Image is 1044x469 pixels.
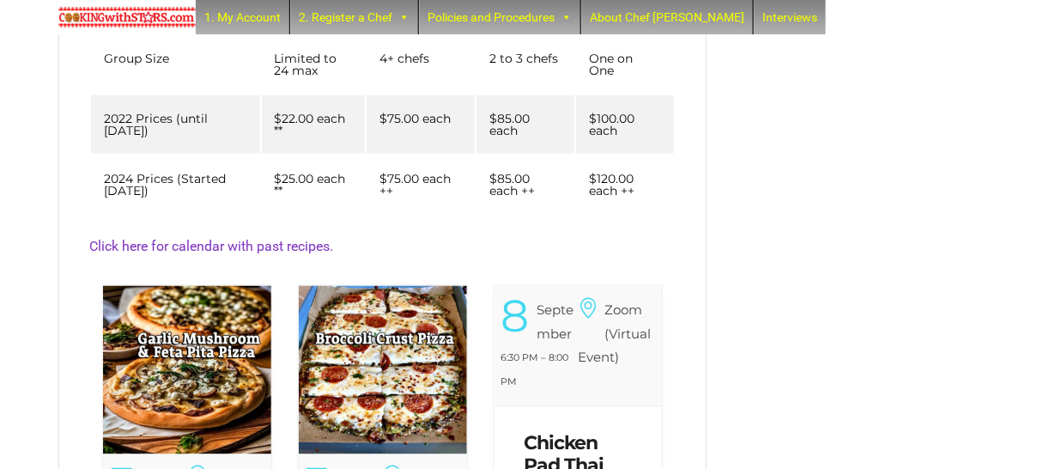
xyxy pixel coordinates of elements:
div: $22.00 each ** [275,113,353,137]
div: Group Size [104,52,247,64]
div: 4+ chefs [379,52,462,64]
div: 8 [501,298,528,333]
a: Click here for calendar with past recipes. [89,238,333,254]
div: $75.00 each [379,113,462,125]
div: $120.00 each ++ [589,173,661,197]
div: $85.00 each [489,113,561,137]
div: 2 to 3 chefs [489,52,561,64]
h6: Zoom (Virtual Event) [579,298,652,369]
div: 6:30 PM – 8:00 PM [501,346,579,394]
div: 2022 Prices (until [DATE]) [104,113,247,137]
div: $25.00 each ** [275,173,353,197]
img: Chef Paula's Cooking With Stars [58,7,196,27]
div: Limited to 24 max [275,52,353,76]
div: $85.00 each ++ [489,173,561,197]
div: $75.00 each ++ [379,173,462,197]
div: 2024 Prices (Started [DATE]) [104,173,247,197]
div: One on One [589,52,661,76]
div: $100.00 each [589,113,661,137]
div: September [537,298,574,345]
